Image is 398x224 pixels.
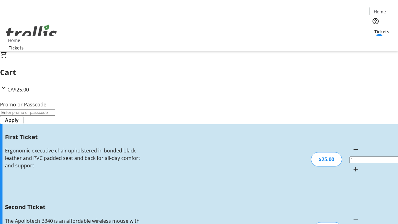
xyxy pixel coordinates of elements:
[349,163,362,175] button: Increment by one
[7,86,29,93] span: CA$25.00
[349,143,362,156] button: Decrement by one
[5,133,141,141] h3: First Ticket
[9,44,24,51] span: Tickets
[369,35,382,47] button: Cart
[8,37,20,44] span: Home
[370,8,390,15] a: Home
[369,28,394,35] a: Tickets
[369,15,382,27] button: Help
[5,203,141,211] h3: Second Ticket
[4,44,29,51] a: Tickets
[311,152,342,166] div: $25.00
[4,18,59,49] img: Orient E2E Organization FF5IkU6PR7's Logo
[5,116,19,124] span: Apply
[374,28,389,35] span: Tickets
[5,147,141,169] div: Ergonomic executive chair upholstered in bonded black leather and PVC padded seat and back for al...
[374,8,386,15] span: Home
[4,37,24,44] a: Home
